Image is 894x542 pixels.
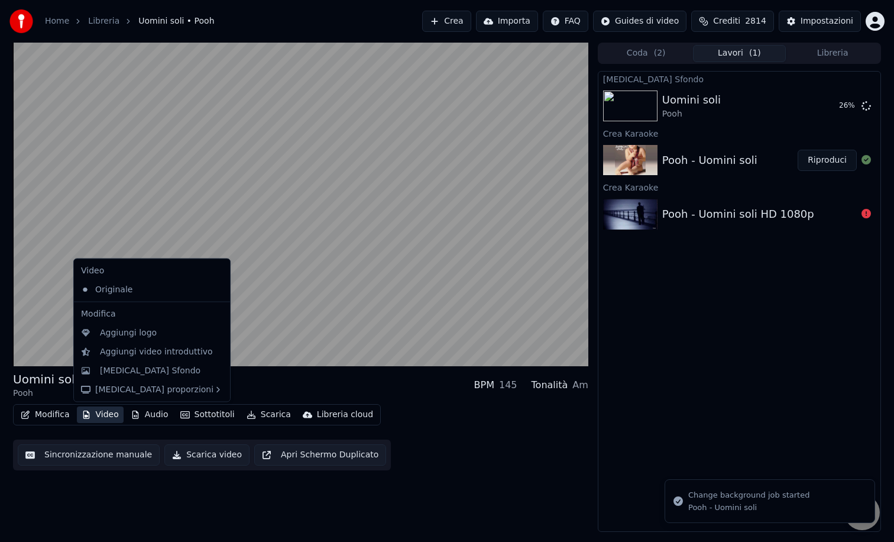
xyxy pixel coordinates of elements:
[45,15,69,27] a: Home
[654,47,666,59] span: ( 2 )
[688,489,809,501] div: Change background job started
[76,280,210,299] div: Originale
[77,406,124,423] button: Video
[422,11,471,32] button: Crea
[126,406,173,423] button: Audio
[662,152,757,169] div: Pooh - Uomini soli
[572,378,588,392] div: Am
[100,327,157,338] div: Aggiungi logo
[691,11,774,32] button: Crediti2814
[662,108,721,120] div: Pooh
[779,11,861,32] button: Impostazioni
[749,47,761,59] span: ( 1 )
[593,11,686,32] button: Guides di video
[100,346,213,357] div: Aggiungi video introduttivo
[474,378,494,392] div: BPM
[543,11,588,32] button: FAQ
[662,206,814,222] div: Pooh - Uomini soli HD 1080p
[88,15,119,27] a: Libreria
[176,406,239,423] button: Sottotitoli
[9,9,33,33] img: youka
[76,304,228,323] div: Modifica
[499,378,517,392] div: 145
[164,444,250,466] button: Scarica video
[839,101,857,111] div: 26 %
[13,371,78,388] div: Uomini soli
[662,92,721,108] div: Uomini soli
[242,406,296,423] button: Scarica
[786,45,879,62] button: Libreria
[598,72,880,86] div: [MEDICAL_DATA] Sfondo
[532,378,568,392] div: Tonalità
[798,150,857,171] button: Riproduci
[76,380,228,399] div: [MEDICAL_DATA] proporzioni
[745,15,766,27] span: 2814
[76,262,228,280] div: Video
[693,45,786,62] button: Lavori
[598,180,880,194] div: Crea Karaoke
[100,364,200,376] div: [MEDICAL_DATA] Sfondo
[13,388,78,399] div: Pooh
[688,502,809,513] div: Pooh - Uomini soli
[713,15,740,27] span: Crediti
[138,15,214,27] span: Uomini soli • Pooh
[45,15,215,27] nav: breadcrumb
[600,45,693,62] button: Coda
[16,406,74,423] button: Modifica
[801,15,853,27] div: Impostazioni
[317,409,373,421] div: Libreria cloud
[18,444,160,466] button: Sincronizzazione manuale
[476,11,538,32] button: Importa
[254,444,386,466] button: Apri Schermo Duplicato
[598,126,880,140] div: Crea Karaoke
